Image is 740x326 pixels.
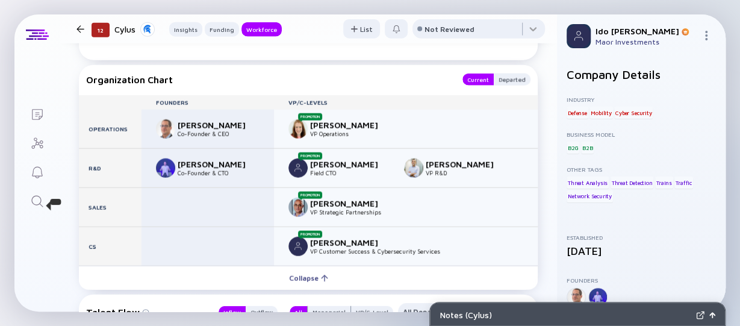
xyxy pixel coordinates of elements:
[351,306,393,318] button: VP/C-Level
[310,169,390,177] div: Field CTO
[674,177,693,189] div: Traffic
[595,26,697,36] div: Ido [PERSON_NAME]
[79,149,141,187] div: R&D
[178,159,257,169] div: [PERSON_NAME]
[310,208,390,216] div: VP Strategic Partnerships
[290,306,307,318] button: All
[310,237,390,248] div: [PERSON_NAME]
[14,99,60,128] a: Lists
[567,24,591,48] img: Profile Picture
[426,159,505,169] div: [PERSON_NAME]
[205,22,239,37] button: Funding
[241,22,282,37] button: Workforce
[611,177,654,189] div: Threat Detection
[310,248,440,255] div: VP Customer Success & Cybersecurity Services
[298,192,322,199] div: Promotion
[310,198,390,208] div: [PERSON_NAME]
[298,152,322,160] div: Promotion
[288,158,308,178] img: Yaniv Mallet picture
[288,119,308,139] img: Ravit K. picture
[86,303,207,321] div: Talent Flow
[14,186,60,215] a: Search
[424,25,474,34] div: Not Reviewed
[298,231,322,238] div: Promotion
[310,159,390,169] div: [PERSON_NAME]
[440,310,691,320] div: Notes ( Cylus )
[567,142,579,154] div: B2G
[178,120,257,130] div: [PERSON_NAME]
[205,24,239,36] div: Funding
[655,177,673,189] div: Trains
[308,306,350,318] div: Managerial
[709,312,715,318] img: Open Notes
[567,277,716,284] div: Founders
[494,74,530,86] button: Departed
[92,23,110,37] div: 12
[567,245,716,257] div: [DATE]
[696,311,704,319] img: Expand Notes
[567,234,716,241] div: Established
[156,119,175,139] img: Amir Levintal picture
[307,306,351,318] button: Managerial
[701,31,711,40] img: Menu
[567,107,588,119] div: Defense
[614,107,653,119] div: Cyber Security
[282,269,335,287] div: Collapse
[79,188,141,227] div: Sales
[178,130,257,137] div: Co-Founder & CEO
[288,237,308,256] img: Michal Bar picture
[567,96,716,103] div: Industry
[246,306,278,318] button: Outflow
[79,266,538,290] button: Collapse
[79,110,141,148] div: Operations
[169,22,202,37] button: Insights
[567,190,613,202] div: Network Security
[156,158,175,178] img: Miki Shifman picture
[567,177,609,189] div: Threat Analysis
[595,37,697,46] div: Maor Investments
[114,22,155,37] div: Cylus
[298,113,322,121] div: Promotion
[14,128,60,157] a: Investor Map
[219,306,246,318] button: Inflow
[567,166,716,173] div: Other Tags
[343,19,380,39] button: List
[241,24,282,36] div: Workforce
[14,157,60,186] a: Reminders
[288,198,308,217] img: Yaniv Oz picture
[274,99,538,106] div: VP/C-Levels
[178,169,257,177] div: Co-Founder & CTO
[310,120,390,130] div: [PERSON_NAME]
[86,74,450,86] div: Organization Chart
[567,67,716,81] h2: Company Details
[169,24,202,36] div: Insights
[589,107,612,119] div: Mobility
[567,131,716,138] div: Business Model
[462,74,494,86] button: Current
[426,169,505,177] div: VP R&D
[310,130,390,137] div: VP Operations
[581,142,594,154] div: B2B
[141,99,274,106] div: Founders
[404,158,423,178] img: Lior Haham picture
[79,227,141,266] div: CS
[343,20,380,39] div: List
